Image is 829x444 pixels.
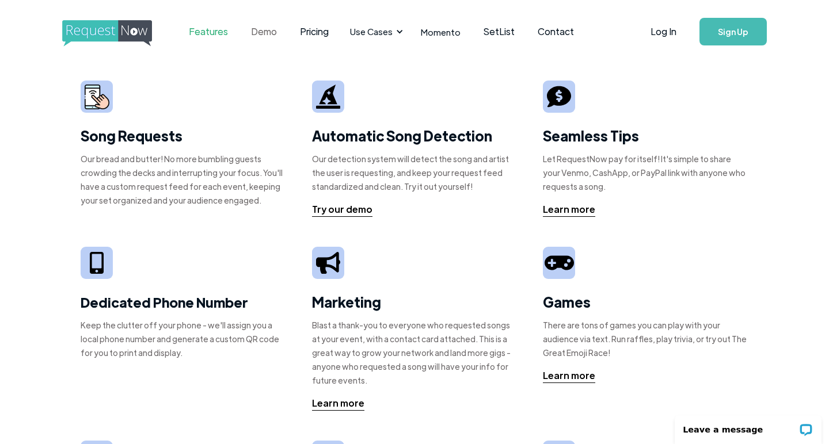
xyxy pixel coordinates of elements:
[81,318,286,359] div: Keep the clutter off your phone - we'll assign you a local phone number and generate a custom QR ...
[543,202,595,216] div: Learn more
[312,396,364,411] a: Learn more
[90,252,104,274] img: iphone
[543,127,639,144] strong: Seamless Tips
[699,18,767,45] a: Sign Up
[639,12,688,52] a: Log In
[667,408,829,444] iframe: LiveChat chat widget
[543,202,595,217] a: Learn more
[312,152,518,193] div: Our detection system will detect the song and artist the user is requesting, and keep your reques...
[81,152,286,207] div: Our bread and butter! No more bumbling guests crowding the decks and interrupting your focus. You...
[312,318,518,387] div: Blast a thank-you to everyone who requested songs at your event, with a contact card attached. Th...
[409,15,472,49] a: Momento
[543,293,591,311] strong: Games
[472,14,526,49] a: SetList
[547,85,571,109] img: tip sign
[543,152,748,193] div: Let RequestNow pay for itself! It's simple to share your Venmo, CashApp, or PayPal link with anyo...
[177,14,239,49] a: Features
[239,14,288,49] a: Demo
[316,252,340,273] img: megaphone
[312,202,372,217] a: Try our demo
[350,25,393,38] div: Use Cases
[312,293,381,311] strong: Marketing
[312,396,364,410] div: Learn more
[543,369,595,383] a: Learn more
[343,14,406,49] div: Use Cases
[543,318,748,359] div: There are tons of games you can play with your audience via text. Run raffles, play trivia, or tr...
[81,127,182,144] strong: Song Requests
[288,14,340,49] a: Pricing
[81,293,248,311] strong: Dedicated Phone Number
[526,14,585,49] a: Contact
[85,85,109,109] img: smarphone
[545,251,573,274] img: video game
[312,127,492,144] strong: Automatic Song Detection
[62,20,149,43] a: home
[62,20,173,47] img: requestnow logo
[316,85,340,109] img: wizard hat
[312,202,372,216] div: Try our demo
